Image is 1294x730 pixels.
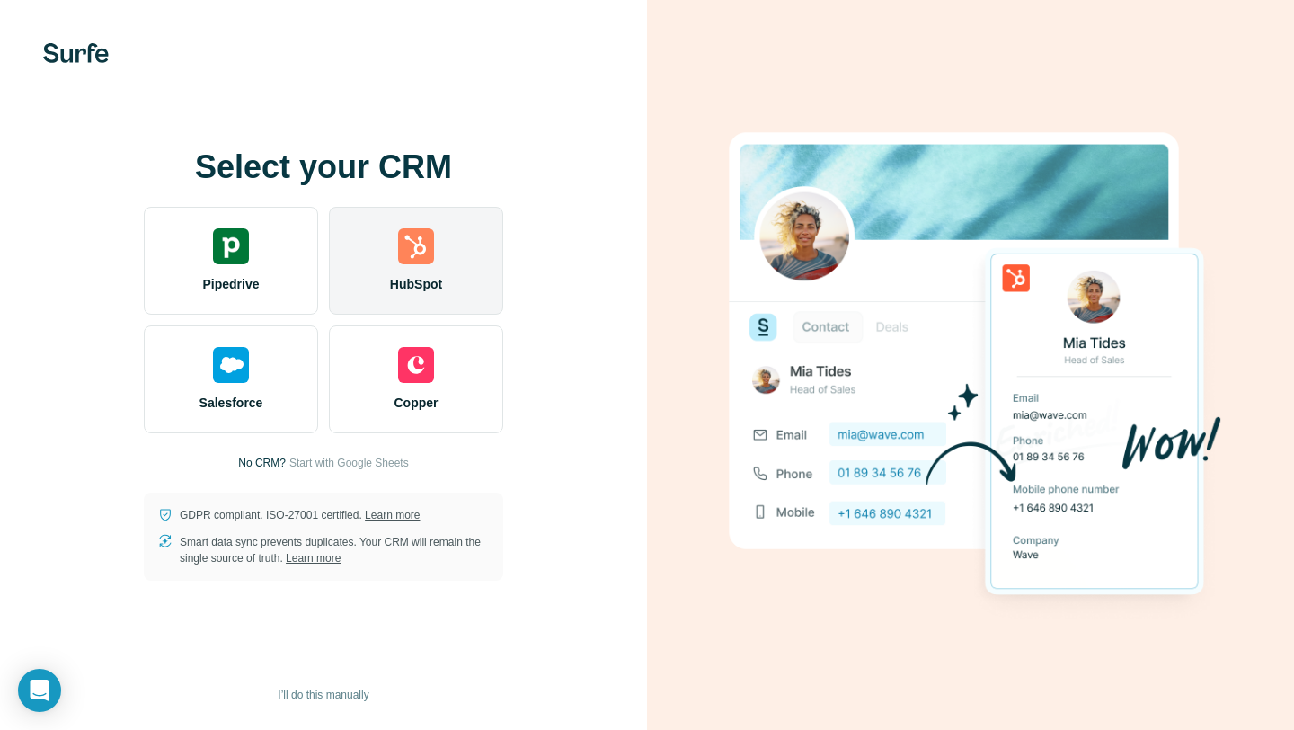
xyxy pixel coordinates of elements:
[199,394,263,412] span: Salesforce
[265,681,381,708] button: I’ll do this manually
[213,228,249,264] img: pipedrive's logo
[278,687,368,703] span: I’ll do this manually
[394,394,439,412] span: Copper
[289,455,409,471] button: Start with Google Sheets
[398,347,434,383] img: copper's logo
[719,104,1222,626] img: HUBSPOT image
[18,669,61,712] div: Open Intercom Messenger
[202,275,259,293] span: Pipedrive
[398,228,434,264] img: hubspot's logo
[238,455,286,471] p: No CRM?
[180,507,420,523] p: GDPR compliant. ISO-27001 certified.
[180,534,489,566] p: Smart data sync prevents duplicates. Your CRM will remain the single source of truth.
[144,149,503,185] h1: Select your CRM
[286,552,341,565] a: Learn more
[390,275,442,293] span: HubSpot
[43,43,109,63] img: Surfe's logo
[365,509,420,521] a: Learn more
[213,347,249,383] img: salesforce's logo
